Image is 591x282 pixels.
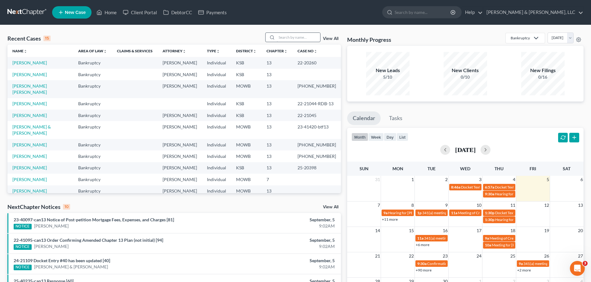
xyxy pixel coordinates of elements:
a: Home [93,7,120,18]
div: Bankruptcy [511,35,530,41]
div: 0/10 [444,74,487,80]
td: 13 [262,80,293,98]
span: 9a [485,236,489,241]
span: 15 [408,227,414,234]
td: Bankruptcy [73,185,112,197]
a: Chapterunfold_more [266,49,288,53]
i: unfold_more [314,50,317,53]
a: [PERSON_NAME] [12,72,47,77]
span: Mon [392,166,403,171]
span: 341(a) meeting for [PERSON_NAME] and [PERSON_NAME] [422,210,519,215]
span: Wed [460,166,470,171]
span: Fri [530,166,536,171]
span: 9:30a [485,192,494,196]
span: 26 [544,252,550,260]
div: New Clients [444,67,487,74]
a: 23-40097-can13 Notice of Post-petition Mortgage Fees, Expenses, and Charges [81] [14,217,174,222]
div: New Leads [366,67,410,74]
span: 12 [544,202,550,209]
td: 13 [262,98,293,110]
td: MOWB [231,174,262,185]
span: Docket Text: for [PERSON_NAME] [461,185,517,189]
a: [PERSON_NAME] [12,165,47,170]
td: [PERSON_NAME] [158,162,202,174]
td: [PERSON_NAME] [158,150,202,162]
td: KSB [231,57,262,68]
span: 2 [445,176,448,183]
i: unfold_more [103,50,107,53]
div: 5/10 [366,74,410,80]
td: Bankruptcy [73,162,112,174]
div: 9:02AM [232,243,335,249]
td: 13 [262,150,293,162]
span: Tue [428,166,436,171]
a: [PERSON_NAME] [12,60,47,65]
td: Bankruptcy [73,69,112,80]
span: 18 [510,227,516,234]
td: KSB [231,162,262,174]
a: [PERSON_NAME] [12,177,47,182]
span: 9a [383,210,387,215]
span: 6 [580,176,584,183]
a: Calendar [347,111,381,125]
span: 1:30p [485,210,495,215]
span: 17 [476,227,482,234]
span: 9a [519,261,523,266]
span: 9 [445,202,448,209]
a: Area of Lawunfold_more [78,49,107,53]
span: 1:30p [485,217,495,222]
td: Individual [202,174,231,185]
a: [PERSON_NAME] & [PERSON_NAME] [34,264,108,270]
td: 13 [262,162,293,174]
input: Search by name... [277,33,320,42]
a: [PERSON_NAME] [12,188,47,193]
span: 8 [411,202,414,209]
td: [PHONE_NUMBER] [293,139,341,150]
a: 24-21109 Docket Entry #40 has been updated [40] [14,258,110,263]
span: 341(a) meeting for [PERSON_NAME] [523,261,583,266]
span: 8:46a [451,185,460,189]
span: Docket Text: for [PERSON_NAME] [495,185,550,189]
td: Bankruptcy [73,121,112,139]
a: Client Portal [120,7,160,18]
td: 13 [262,121,293,139]
td: Individual [202,139,231,150]
span: 13 [577,202,584,209]
td: [PERSON_NAME] [158,80,202,98]
button: week [368,133,384,141]
span: Thu [495,166,504,171]
a: [PERSON_NAME] [34,223,69,229]
span: 7 [377,202,381,209]
td: 13 [262,69,293,80]
a: +6 more [416,242,429,247]
td: Bankruptcy [73,57,112,68]
a: [PERSON_NAME] & [PERSON_NAME], LLC [483,7,583,18]
td: Bankruptcy [73,174,112,185]
a: [PERSON_NAME] [12,154,47,159]
a: [PERSON_NAME] & [PERSON_NAME] [12,124,51,136]
td: Individual [202,69,231,80]
td: MOWB [231,185,262,197]
td: 25-20398 [293,162,341,174]
div: Recent Cases [7,35,51,42]
a: [PERSON_NAME] [12,142,47,147]
span: 27 [577,252,584,260]
a: [PERSON_NAME] [12,113,47,118]
h3: Monthly Progress [347,36,391,43]
span: 11 [510,202,516,209]
span: 3 [583,261,588,266]
div: September, 5 [232,237,335,243]
a: Case Nounfold_more [298,49,317,53]
iframe: Intercom live chat [570,261,585,276]
span: 11a [451,210,457,215]
a: [PERSON_NAME] [34,243,69,249]
td: Individual [202,121,231,139]
a: [PERSON_NAME] [PERSON_NAME] [12,83,47,95]
a: 22-41095-can13 Order Confirming Amended Chapter 13 Plan (not initial) [94] [14,237,163,243]
span: 11a [417,236,423,241]
span: 23 [442,252,448,260]
span: 20 [577,227,584,234]
div: September, 5 [232,217,335,223]
a: +11 more [382,217,398,222]
td: Individual [202,150,231,162]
